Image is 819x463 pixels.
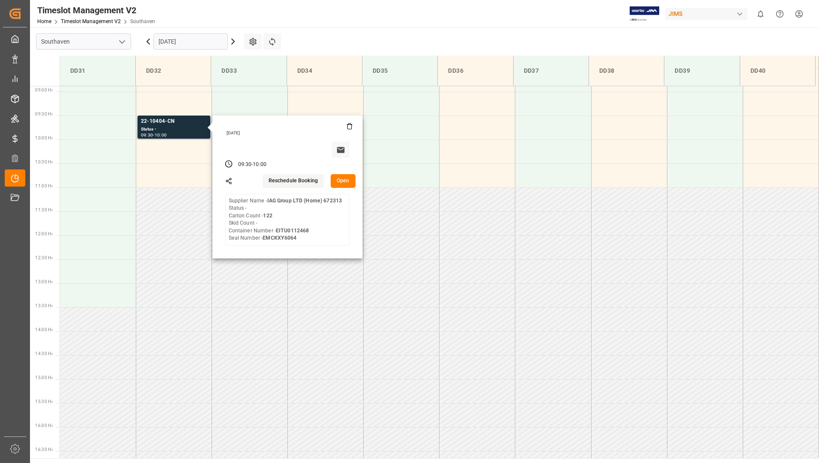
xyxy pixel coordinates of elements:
input: Type to search/select [36,33,131,50]
div: JIMS [665,8,747,20]
div: DD36 [445,63,506,79]
b: EMCKXY6064 [263,235,296,241]
button: Help Center [770,4,789,24]
div: DD35 [369,63,430,79]
div: Timeslot Management V2 [37,4,155,17]
div: 10:00 [155,133,167,137]
div: 09:30 [141,133,153,137]
button: open menu [115,35,128,48]
div: 22-10404-CN [141,117,207,126]
div: DD37 [520,63,582,79]
span: 14:00 Hr [35,327,53,332]
div: [DATE] [224,130,353,136]
span: 12:30 Hr [35,255,53,260]
button: Open [331,174,356,188]
span: 09:00 Hr [35,88,53,92]
input: DD-MM-YYYY [153,33,228,50]
span: 16:00 Hr [35,423,53,428]
span: 10:00 Hr [35,136,53,140]
button: JIMS [665,6,751,22]
span: 11:30 Hr [35,208,53,212]
img: Exertis%20JAM%20-%20Email%20Logo.jpg_1722504956.jpg [630,6,659,21]
a: Home [37,18,51,24]
div: DD40 [747,63,808,79]
div: - [153,133,154,137]
div: 09:30 [238,161,252,169]
button: show 0 new notifications [751,4,770,24]
span: 12:00 Hr [35,231,53,236]
div: - [251,161,253,169]
div: 10:00 [253,161,266,169]
span: 16:30 Hr [35,447,53,452]
span: 13:00 Hr [35,279,53,284]
div: DD39 [671,63,732,79]
span: 15:30 Hr [35,399,53,404]
span: 09:30 Hr [35,112,53,116]
b: 122 [263,213,272,219]
span: 11:00 Hr [35,184,53,188]
b: IAG Group LTD (Home) 672313 [267,198,342,204]
div: DD31 [67,63,129,79]
span: 10:30 Hr [35,160,53,164]
span: 14:30 Hr [35,351,53,356]
div: Supplier Name - Status - Carton Count - Skid Count - Container Number - Seal Number - [229,197,342,242]
button: Reschedule Booking [263,174,324,188]
div: DD38 [596,63,657,79]
a: Timeslot Management V2 [61,18,121,24]
div: DD34 [294,63,355,79]
span: 15:00 Hr [35,375,53,380]
div: DD33 [218,63,279,79]
div: Status - [141,126,207,133]
span: 13:30 Hr [35,303,53,308]
b: EITU0112468 [276,228,309,234]
div: DD32 [143,63,204,79]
